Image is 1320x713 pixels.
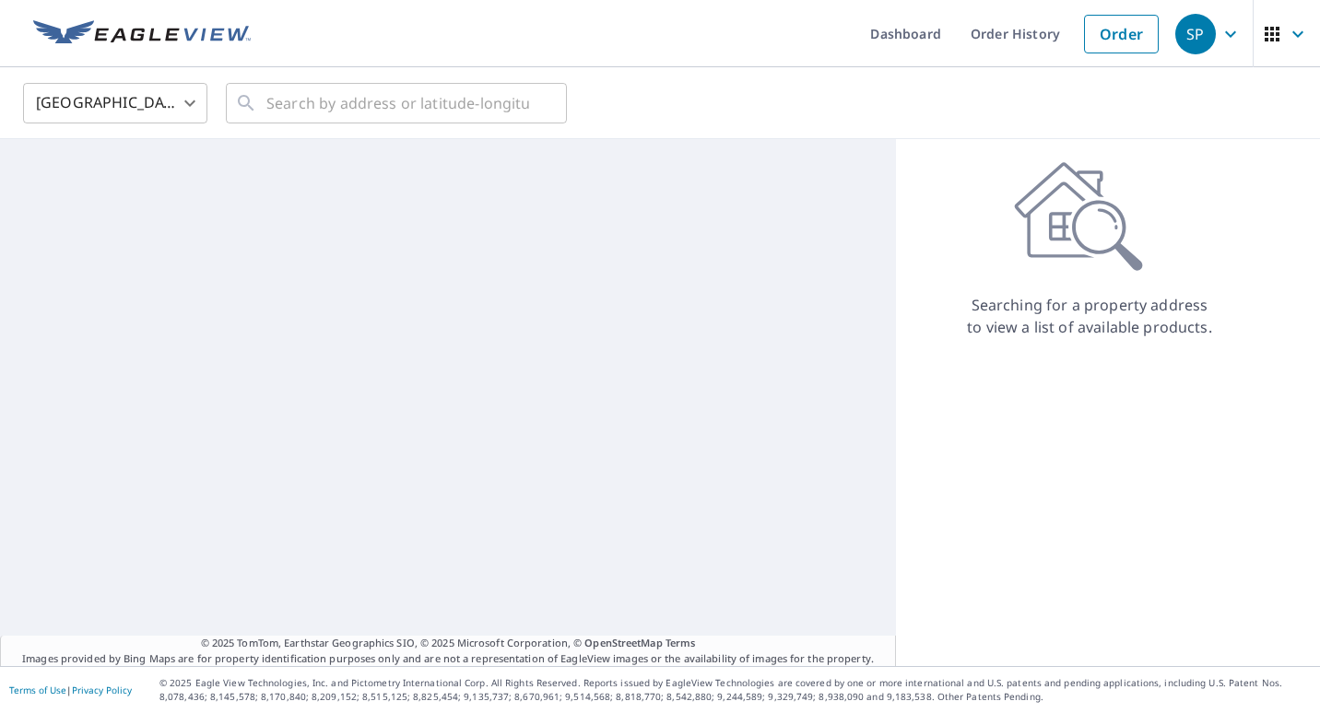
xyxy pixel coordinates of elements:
[966,294,1213,338] p: Searching for a property address to view a list of available products.
[584,636,662,649] a: OpenStreetMap
[9,684,132,695] p: |
[23,77,207,129] div: [GEOGRAPHIC_DATA]
[159,676,1311,704] p: © 2025 Eagle View Technologies, Inc. and Pictometry International Corp. All Rights Reserved. Repo...
[72,684,132,696] a: Privacy Policy
[9,684,66,696] a: Terms of Use
[1084,15,1159,53] a: Order
[201,636,696,651] span: © 2025 TomTom, Earthstar Geographics SIO, © 2025 Microsoft Corporation, ©
[666,636,696,649] a: Terms
[1175,14,1216,54] div: SP
[266,77,529,129] input: Search by address or latitude-longitude
[33,20,251,48] img: EV Logo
